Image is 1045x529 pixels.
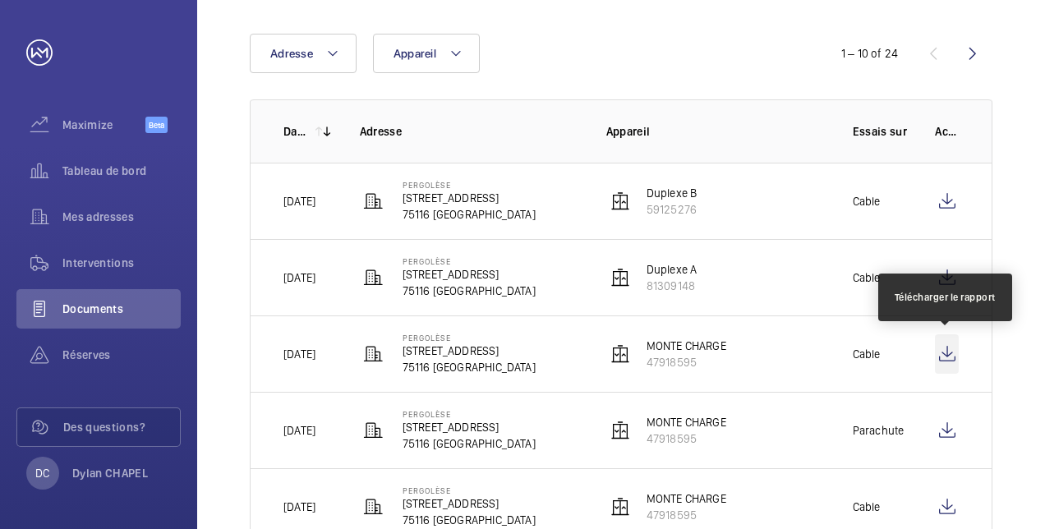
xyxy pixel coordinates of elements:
[610,497,630,517] img: elevator.svg
[935,123,959,140] p: Actions
[647,490,726,507] p: MONTE CHARGE
[403,512,536,528] p: 75116 [GEOGRAPHIC_DATA]
[62,301,181,317] span: Documents
[72,465,148,481] p: Dylan CHAPEL
[853,422,905,439] p: Parachute
[283,346,315,362] p: [DATE]
[647,430,726,447] p: 47918595
[647,261,697,278] p: Duplexe A
[283,269,315,286] p: [DATE]
[647,507,726,523] p: 47918595
[403,256,536,266] p: Pergolèse
[403,409,536,419] p: Pergolèse
[403,180,536,190] p: Pergolèse
[606,123,826,140] p: Appareil
[610,191,630,211] img: elevator.svg
[610,421,630,440] img: elevator.svg
[647,338,726,354] p: MONTE CHARGE
[610,344,630,364] img: elevator.svg
[895,290,996,305] div: Télécharger le rapport
[403,495,536,512] p: [STREET_ADDRESS]
[145,117,168,133] span: Beta
[853,193,881,209] p: Cable
[403,206,536,223] p: 75116 [GEOGRAPHIC_DATA]
[62,163,181,179] span: Tableau de bord
[647,414,726,430] p: MONTE CHARGE
[250,34,357,73] button: Adresse
[647,278,697,294] p: 81309148
[62,347,181,363] span: Réserves
[62,255,181,271] span: Interventions
[841,45,898,62] div: 1 – 10 of 24
[35,465,49,481] p: DC
[853,346,881,362] p: Cable
[403,333,536,343] p: Pergolèse
[283,123,309,140] p: Date de création
[270,47,313,60] span: Adresse
[647,354,726,370] p: 47918595
[647,185,697,201] p: Duplexe B
[403,419,536,435] p: [STREET_ADDRESS]
[403,343,536,359] p: [STREET_ADDRESS]
[373,34,480,73] button: Appareil
[403,283,536,299] p: 75116 [GEOGRAPHIC_DATA]
[610,268,630,287] img: elevator.svg
[853,499,881,515] p: Cable
[360,123,580,140] p: Adresse
[283,422,315,439] p: [DATE]
[394,47,436,60] span: Appareil
[403,435,536,452] p: 75116 [GEOGRAPHIC_DATA]
[62,117,145,133] span: Maximize
[63,419,180,435] span: Des questions?
[283,193,315,209] p: [DATE]
[403,359,536,375] p: 75116 [GEOGRAPHIC_DATA]
[403,266,536,283] p: [STREET_ADDRESS]
[403,190,536,206] p: [STREET_ADDRESS]
[853,123,909,140] p: Essais sur
[283,499,315,515] p: [DATE]
[647,201,697,218] p: 59125276
[403,485,536,495] p: Pergolèse
[853,269,881,286] p: Cable
[62,209,181,225] span: Mes adresses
